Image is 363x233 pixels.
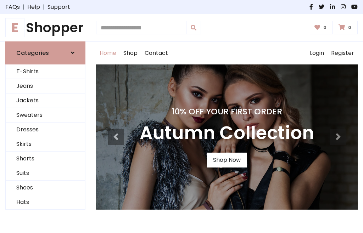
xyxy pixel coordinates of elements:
a: Register [328,42,358,64]
a: EShopper [5,20,85,36]
h1: Shopper [5,20,85,36]
a: Categories [5,41,85,64]
h3: Autumn Collection [140,122,314,144]
a: Dresses [6,123,85,137]
a: Shop [120,42,141,64]
a: Contact [141,42,172,64]
span: | [20,3,27,11]
span: | [40,3,48,11]
a: Jackets [6,93,85,108]
a: Shop Now [207,153,247,167]
a: 0 [310,21,333,34]
h6: Categories [16,50,49,56]
a: Skirts [6,137,85,152]
a: Suits [6,166,85,181]
span: E [5,18,24,37]
a: Help [27,3,40,11]
a: 0 [334,21,358,34]
a: Sweaters [6,108,85,123]
a: Shoes [6,181,85,195]
span: 0 [322,24,328,31]
a: FAQs [5,3,20,11]
a: Hats [6,195,85,210]
a: Shorts [6,152,85,166]
a: Login [306,42,328,64]
span: 0 [346,24,353,31]
a: Jeans [6,79,85,93]
a: Home [96,42,120,64]
a: Support [48,3,70,11]
a: T-Shirts [6,64,85,79]
h4: 10% Off Your First Order [140,107,314,116]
